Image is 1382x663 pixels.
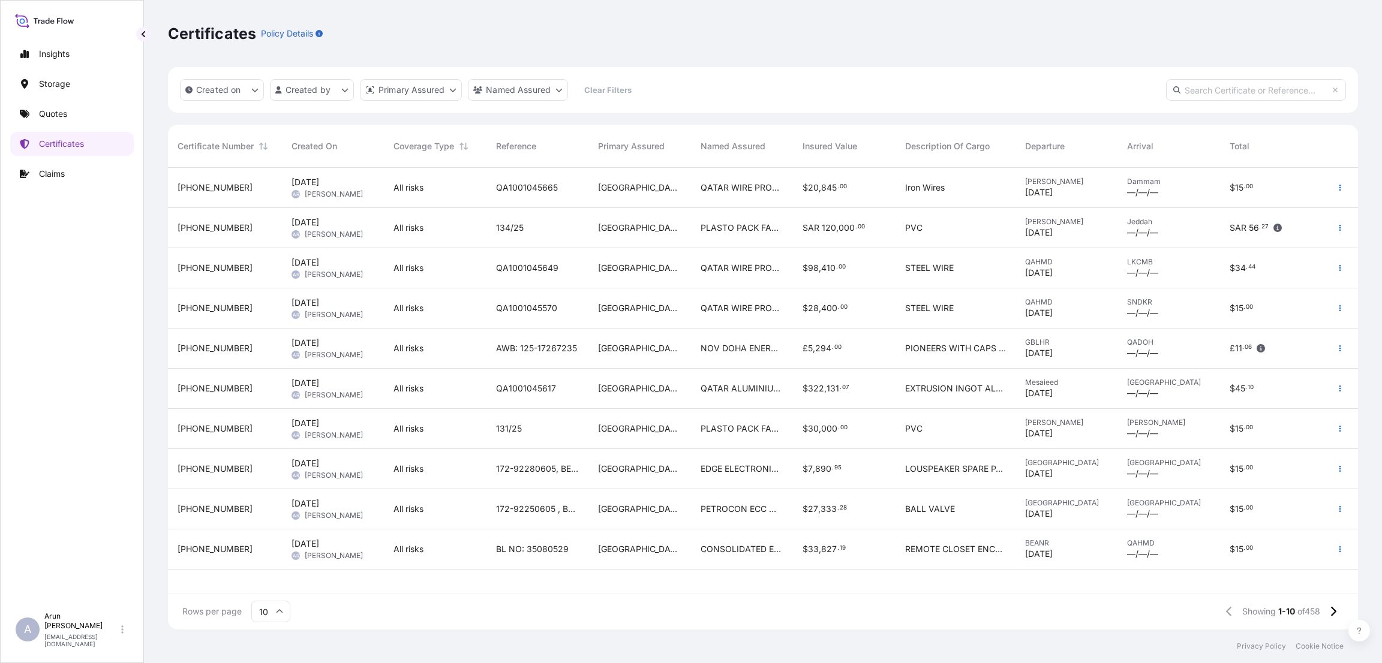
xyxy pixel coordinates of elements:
[1246,466,1253,470] span: 00
[815,465,831,473] span: 890
[293,188,299,200] span: AR
[818,505,821,513] span: ,
[808,264,819,272] span: 98
[305,310,363,320] span: [PERSON_NAME]
[701,543,783,555] span: CONSOLIDATED ENGINEERING SYSTEMS CO
[701,302,783,314] span: QATAR WIRE PRODUCTS CO LLC
[1127,267,1158,279] span: —/—/—
[393,342,423,354] span: All risks
[486,84,551,96] p: Named Assured
[292,498,319,510] span: [DATE]
[822,224,836,232] span: 120
[178,503,253,515] span: [PHONE_NUMBER]
[1261,225,1269,229] span: 27
[808,344,813,352] span: 5
[496,182,558,194] span: QA1001045665
[821,545,837,553] span: 827
[393,140,454,152] span: Coverage Type
[584,84,632,96] p: Clear Filters
[1246,426,1253,430] span: 00
[821,424,837,433] span: 000
[293,429,299,441] span: AR
[1025,468,1053,480] span: [DATE]
[839,265,846,269] span: 00
[836,265,838,269] span: .
[840,185,847,189] span: 00
[837,185,839,189] span: .
[1127,538,1210,548] span: QAHMD
[905,182,945,194] span: Iron Wires
[905,463,1006,475] span: LOUSPEAKER SPARE PARTS
[598,543,681,555] span: [GEOGRAPHIC_DATA]
[1235,344,1242,352] span: 11
[496,222,524,234] span: 134/25
[178,463,253,475] span: [PHONE_NUMBER]
[496,463,579,475] span: 172-92280605, BE1327444335
[905,543,1006,555] span: REMOTE CLOSET ENCLOSURE 1 CHASS BLANK FILLER PLATE SEAKED LEAD ACID BATTERY POWER SUPPLY AND RAIL...
[821,505,837,513] span: 333
[598,463,681,475] span: [GEOGRAPHIC_DATA]
[701,463,783,475] span: EDGE ELECTRONICS TRADING WLL
[44,611,119,631] p: Arun [PERSON_NAME]
[701,222,783,234] span: PLASTO PACK FACTORY WLL
[1025,427,1053,439] span: [DATE]
[1237,641,1286,651] a: Privacy Policy
[840,305,848,309] span: 00
[803,465,808,473] span: $
[1127,427,1158,439] span: —/—/—
[1235,264,1246,272] span: 34
[701,503,783,515] span: PETROCON ECC WLL
[1127,227,1158,239] span: —/—/—
[1127,387,1158,399] span: —/—/—
[815,344,831,352] span: 294
[598,182,681,194] span: [GEOGRAPHIC_DATA]
[1025,418,1108,427] span: [PERSON_NAME]
[1025,227,1053,239] span: [DATE]
[168,24,256,43] p: Certificates
[1025,387,1053,399] span: [DATE]
[1127,307,1158,319] span: —/—/—
[456,139,471,153] button: Sort
[1025,257,1108,267] span: QAHMD
[832,345,834,349] span: .
[1243,185,1245,189] span: .
[1297,605,1320,617] span: of 458
[819,304,821,312] span: ,
[836,224,839,232] span: ,
[598,262,681,274] span: [GEOGRAPHIC_DATA]
[496,382,556,394] span: QA1001045617
[701,423,783,435] span: PLASTO PACK FACTORY WLL
[360,79,462,101] button: distributor Filter options
[496,543,569,555] span: BL NO: 35080529
[305,471,363,480] span: [PERSON_NAME]
[178,140,254,152] span: Certificate Number
[837,506,839,510] span: .
[1235,424,1243,433] span: 15
[839,224,855,232] span: 000
[261,28,313,40] p: Policy Details
[1230,505,1235,513] span: $
[1278,605,1295,617] span: 1-10
[1127,186,1158,198] span: —/—/—
[393,503,423,515] span: All risks
[824,384,827,393] span: ,
[1230,424,1235,433] span: $
[496,140,536,152] span: Reference
[1127,498,1210,508] span: [GEOGRAPHIC_DATA]
[1246,265,1248,269] span: .
[178,543,253,555] span: [PHONE_NUMBER]
[393,463,423,475] span: All risks
[701,262,783,274] span: QATAR WIRE PRODUCTS CO LLC
[1025,347,1053,359] span: [DATE]
[701,342,783,354] span: NOV DOHA ENERGY TRADING AND SERVICES LLC
[840,546,846,550] span: 19
[39,78,70,90] p: Storage
[292,457,319,469] span: [DATE]
[1242,345,1244,349] span: .
[1246,305,1253,309] span: 00
[1235,465,1243,473] span: 15
[821,183,837,192] span: 845
[292,538,319,550] span: [DATE]
[819,545,821,553] span: ,
[803,344,808,352] span: £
